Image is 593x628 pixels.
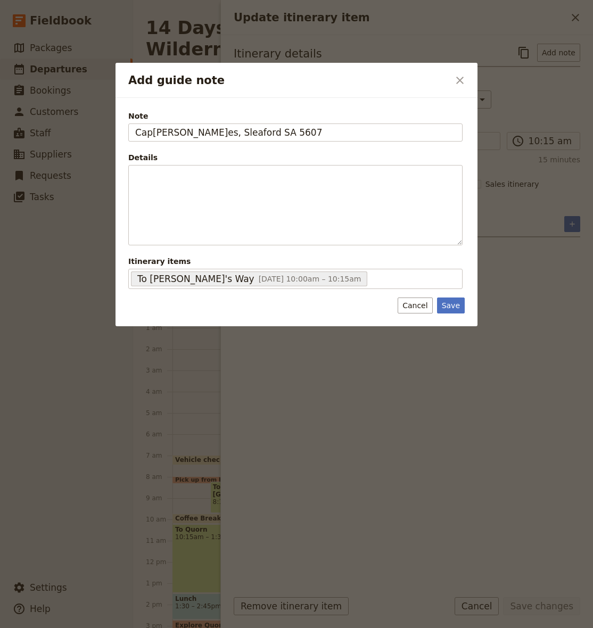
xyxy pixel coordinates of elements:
[128,256,463,267] span: Itinerary items
[128,111,463,121] span: Note
[128,152,463,163] div: Details
[137,272,254,285] span: To [PERSON_NAME]'s Way
[128,123,463,142] input: Note
[128,72,449,88] h2: Add guide note
[437,298,465,313] button: Save
[398,298,432,313] button: Cancel
[259,275,361,283] span: [DATE] 10:00am – 10:15am
[451,71,469,89] button: Close dialog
